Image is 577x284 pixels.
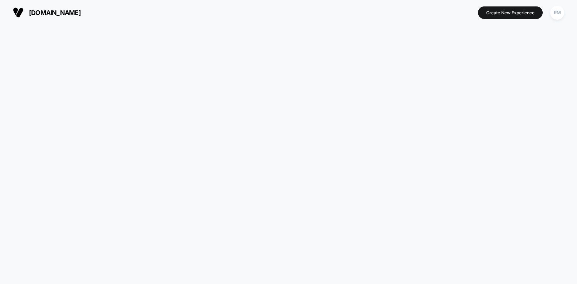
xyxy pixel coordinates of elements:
[550,6,564,20] div: RM
[478,6,543,19] button: Create New Experience
[29,9,81,16] span: [DOMAIN_NAME]
[11,7,83,18] button: [DOMAIN_NAME]
[548,5,566,20] button: RM
[13,7,24,18] img: Visually logo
